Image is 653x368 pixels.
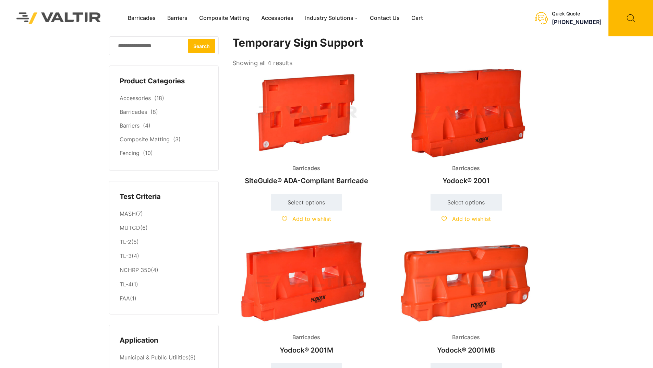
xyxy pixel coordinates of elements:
span: Barricades [287,332,325,343]
a: FAA [120,295,130,302]
a: NCHRP 350 [120,266,151,273]
span: (8) [150,108,158,115]
a: Municipal & Public Utilities [120,354,188,361]
li: (1) [120,277,208,292]
a: TL-2 [120,238,131,245]
a: Barriers [161,13,193,23]
li: (4) [120,249,208,263]
a: Select options for “Yodock® 2001” [431,194,502,211]
span: Add to wishlist [292,215,331,222]
h4: Product Categories [120,76,208,86]
p: Showing all 4 results [232,57,292,69]
h2: Yodock® 2001MB [392,343,540,358]
h1: Temporary Sign Support [232,36,541,50]
a: MUTCD [120,224,140,231]
span: Add to wishlist [452,215,491,222]
a: Accessories [120,95,151,102]
li: (7) [120,207,208,221]
span: Barricades [447,163,485,174]
a: Barriers [120,122,140,129]
a: BarricadesYodock® 2001MB [392,238,540,358]
span: Barricades [287,163,325,174]
a: Fencing [120,150,140,156]
a: MASH [120,210,136,217]
li: (4) [120,263,208,277]
span: (18) [154,95,164,102]
a: Barricades [120,108,147,115]
a: Composite Matting [193,13,255,23]
li: (5) [120,235,208,249]
a: Barricades [122,13,161,23]
a: Industry Solutions [299,13,364,23]
a: Add to wishlist [442,215,491,222]
span: (4) [143,122,150,129]
h2: Yodock® 2001 [392,173,540,188]
img: Valtir Rentals [8,3,110,33]
div: Quick Quote [552,11,602,17]
li: (6) [120,221,208,235]
a: BarricadesSiteGuide® ADA-Compliant Barricade [232,69,380,188]
li: (1) [120,292,208,304]
span: (3) [173,136,181,143]
a: Select options for “SiteGuide® ADA-Compliant Barricade” [271,194,342,211]
span: (10) [143,150,153,156]
h2: Yodock® 2001M [232,343,380,358]
span: Barricades [447,332,485,343]
a: [PHONE_NUMBER] [552,19,602,25]
button: Search [188,39,215,53]
a: Cart [406,13,429,23]
a: BarricadesYodock® 2001 [392,69,540,188]
a: Contact Us [364,13,406,23]
a: Add to wishlist [282,215,331,222]
h4: Test Criteria [120,192,208,202]
a: BarricadesYodock® 2001M [232,238,380,358]
a: TL-3 [120,252,132,259]
a: Composite Matting [120,136,170,143]
a: TL-4 [120,281,132,288]
h4: Application [120,335,208,346]
li: (9) [120,351,208,365]
a: Accessories [255,13,299,23]
h2: SiteGuide® ADA-Compliant Barricade [232,173,380,188]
